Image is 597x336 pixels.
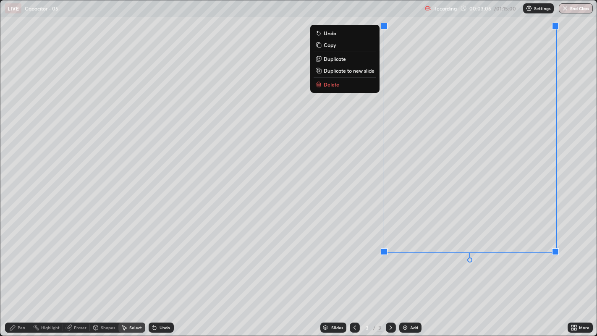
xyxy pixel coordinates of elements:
img: recording.375f2c34.svg [425,5,432,12]
p: Duplicate [324,55,346,62]
div: More [579,325,589,330]
button: Undo [314,28,376,38]
p: Recording [433,5,457,12]
button: Duplicate to new slide [314,66,376,76]
div: Shapes [101,325,115,330]
img: add-slide-button [402,324,408,331]
div: Select [129,325,142,330]
div: Eraser [74,325,86,330]
div: Highlight [41,325,60,330]
p: Settings [534,6,550,10]
div: Add [410,325,418,330]
button: Duplicate [314,54,376,64]
div: Slides [331,325,343,330]
p: Undo [324,30,336,37]
button: Delete [314,79,376,89]
div: Undo [160,325,170,330]
div: Pen [18,325,25,330]
p: Capacitor - 05 [25,5,58,12]
div: / [373,325,376,330]
img: end-class-cross [562,5,568,12]
p: Copy [324,42,336,48]
div: 3 [363,325,372,330]
p: Duplicate to new slide [324,67,374,74]
div: 3 [377,324,382,331]
img: class-settings-icons [526,5,532,12]
button: End Class [559,3,593,13]
p: Delete [324,81,339,88]
button: Copy [314,40,376,50]
p: LIVE [8,5,19,12]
